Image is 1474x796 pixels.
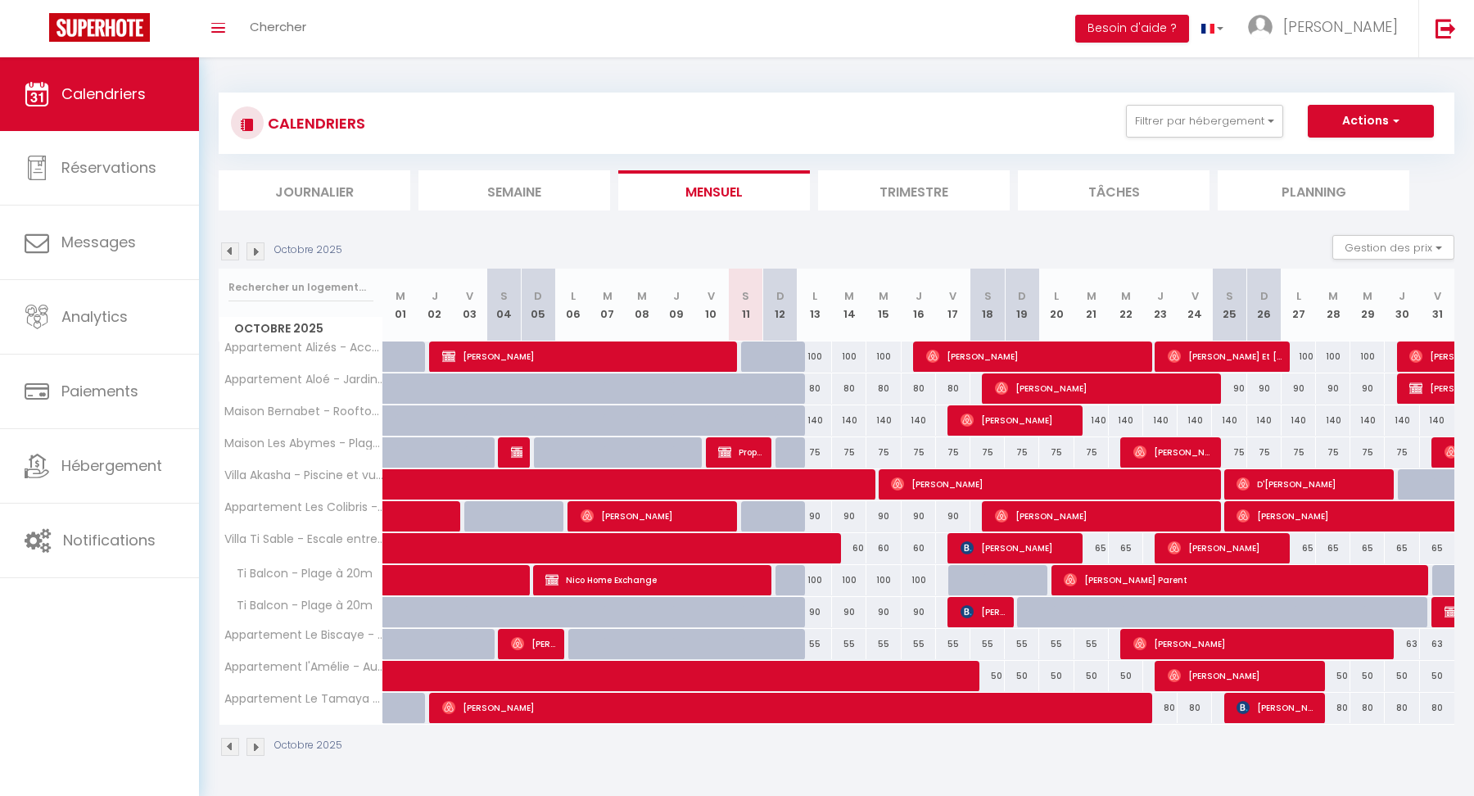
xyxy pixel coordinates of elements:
[1087,288,1096,304] abbr: M
[742,288,749,304] abbr: S
[1316,693,1350,723] div: 80
[902,373,936,404] div: 80
[1212,405,1246,436] div: 140
[1168,341,1282,372] span: [PERSON_NAME] Et [PERSON_NAME] Et [PERSON_NAME] [PERSON_NAME]
[1350,373,1385,404] div: 90
[844,288,854,304] abbr: M
[1237,692,1317,723] span: [PERSON_NAME]
[432,288,438,304] abbr: J
[274,738,342,753] p: Octobre 2025
[1248,15,1273,39] img: ...
[832,629,866,659] div: 55
[1420,405,1454,436] div: 140
[1074,269,1109,341] th: 21
[729,269,763,341] th: 11
[219,317,382,341] span: Octobre 2025
[798,629,832,659] div: 55
[1385,693,1419,723] div: 80
[1332,235,1454,260] button: Gestion des prix
[1005,269,1039,341] th: 19
[718,436,764,468] span: Propriétaire Mr et Mme DELBEN
[1385,405,1419,436] div: 140
[866,437,901,468] div: 75
[1420,629,1454,659] div: 63
[1350,437,1385,468] div: 75
[832,597,866,627] div: 90
[61,232,136,252] span: Messages
[49,13,150,42] img: Super Booking
[222,469,386,482] span: Villa Akasha - Piscine et vue mer des Caraïbes
[1074,533,1109,563] div: 65
[1385,661,1419,691] div: 50
[1282,437,1316,468] div: 75
[902,565,936,595] div: 100
[1168,660,1317,691] span: [PERSON_NAME]
[798,269,832,341] th: 13
[1064,564,1419,595] span: [PERSON_NAME] Parent
[1316,341,1350,372] div: 100
[637,288,647,304] abbr: M
[1350,661,1385,691] div: 50
[222,533,386,545] span: Villa Ti Sable - Escale entre mer et nature
[1005,437,1039,468] div: 75
[1109,661,1143,691] div: 50
[1282,341,1316,372] div: 100
[61,84,146,104] span: Calendriers
[1282,533,1316,563] div: 65
[219,170,410,210] li: Journalier
[694,269,728,341] th: 10
[879,288,888,304] abbr: M
[1436,18,1456,38] img: logout
[1282,269,1316,341] th: 27
[832,565,866,595] div: 100
[1316,269,1350,341] th: 28
[949,288,956,304] abbr: V
[1054,288,1059,304] abbr: L
[222,693,386,705] span: Appartement Le Tamaya - Au coeur de [GEOGRAPHIC_DATA]
[1126,105,1283,138] button: Filtrer par hébergement
[902,405,936,436] div: 140
[1363,288,1372,304] abbr: M
[63,530,156,550] span: Notifications
[1074,629,1109,659] div: 55
[970,437,1005,468] div: 75
[970,269,1005,341] th: 18
[511,628,557,659] span: [PERSON_NAME]
[466,288,473,304] abbr: V
[1328,288,1338,304] abbr: M
[1385,533,1419,563] div: 65
[798,405,832,436] div: 140
[222,373,386,386] span: Appartement Aloé - Jardin et accès plage direct
[486,269,521,341] th: 04
[866,269,901,341] th: 15
[866,629,901,659] div: 55
[1143,405,1178,436] div: 140
[936,629,970,659] div: 55
[274,242,342,258] p: Octobre 2025
[500,288,508,304] abbr: S
[832,373,866,404] div: 80
[1420,661,1454,691] div: 50
[1005,629,1039,659] div: 55
[866,565,901,595] div: 100
[1178,269,1212,341] th: 24
[891,468,1212,500] span: [PERSON_NAME]
[1191,288,1199,304] abbr: V
[222,341,386,354] span: Appartement Alizés - Accès plage direct
[1434,288,1441,304] abbr: V
[1316,405,1350,436] div: 140
[995,373,1213,404] span: [PERSON_NAME]
[61,157,156,178] span: Réservations
[1121,288,1131,304] abbr: M
[832,269,866,341] th: 14
[798,597,832,627] div: 90
[1212,269,1246,341] th: 25
[659,269,694,341] th: 09
[1316,437,1350,468] div: 75
[832,405,866,436] div: 140
[1247,269,1282,341] th: 26
[264,105,365,142] h3: CALENDRIERS
[1039,437,1074,468] div: 75
[1133,628,1386,659] span: [PERSON_NAME]
[1385,269,1419,341] th: 30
